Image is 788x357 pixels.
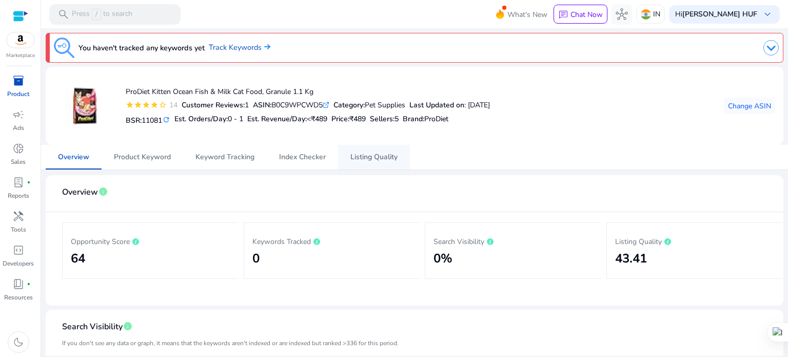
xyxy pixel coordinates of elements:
[13,123,24,133] p: Ads
[16,27,25,35] img: website_grey.svg
[57,8,70,21] span: search
[12,244,25,256] span: code_blocks
[724,98,775,114] button: Change ASIN
[209,42,270,53] a: Track Keywords
[403,115,448,124] h5: :
[102,60,110,68] img: tab_keywords_by_traffic_grey.svg
[570,10,603,20] p: Chat Now
[167,100,178,110] div: 14
[253,100,329,110] div: B0C9WPCWD5
[370,115,399,124] h5: Sellers:
[150,101,159,109] mat-icon: star
[27,180,31,184] span: fiber_manual_record
[162,115,170,125] mat-icon: refresh
[159,101,167,109] mat-icon: star_border
[728,101,771,111] span: Change ASIN
[12,142,25,155] span: donut_small
[558,10,568,20] span: chat
[424,114,448,124] span: ProDiet
[7,89,29,99] p: Product
[333,100,405,110] div: Pet Supplies
[12,176,25,189] span: lab_profile
[641,9,651,20] img: in.svg
[6,52,35,60] p: Marketplace
[409,100,464,110] b: Last Updated on
[27,27,113,35] div: Domain: [DOMAIN_NAME]
[7,32,34,48] img: amazon.svg
[615,251,775,266] h2: 43.41
[62,318,123,336] span: Search Visibility
[195,154,254,161] span: Keyword Tracking
[403,114,423,124] span: Brand
[11,225,26,234] p: Tools
[71,235,230,247] p: Opportunity Score
[66,87,104,125] img: 41rviXlJk3L._SS40_.jpg
[331,115,366,124] h5: Price:
[72,9,132,20] p: Press to search
[252,235,412,247] p: Keywords Tracked
[8,191,29,200] p: Reports
[12,336,25,348] span: dark_mode
[247,115,327,124] h5: Est. Revenue/Day:
[409,100,490,110] div: : [DATE]
[761,8,774,21] span: keyboard_arrow_down
[113,61,173,67] div: Keywords by Traffic
[98,186,108,197] span: info
[615,235,775,247] p: Listing Quality
[134,101,142,109] mat-icon: star
[653,5,660,23] p: IN
[12,210,25,222] span: handyman
[333,100,365,110] b: Category:
[16,16,25,25] img: logo_orange.svg
[126,114,170,125] h5: BSR:
[29,16,50,25] div: v 4.0.24
[279,154,326,161] span: Index Checker
[612,4,632,25] button: hub
[3,259,34,268] p: Developers
[92,9,101,20] span: /
[507,6,547,24] span: What's New
[54,37,74,58] img: keyword-tracking.svg
[62,183,98,201] span: Overview
[123,321,133,331] span: info
[228,114,243,124] span: 0 - 1
[27,282,31,286] span: fiber_manual_record
[62,339,399,348] mat-card-subtitle: If you don't see any data or graph, it means that the keywords aren't indexed or are indexed but ...
[253,100,271,110] b: ASIN:
[114,154,171,161] span: Product Keyword
[434,235,593,247] p: Search Visibility
[12,74,25,87] span: inventory_2
[39,61,92,67] div: Domain Overview
[126,101,134,109] mat-icon: star
[252,251,412,266] h2: 0
[142,101,150,109] mat-icon: star
[307,114,327,124] span: <₹489
[763,40,779,55] img: dropdown-arrow.svg
[12,278,25,290] span: book_4
[350,154,398,161] span: Listing Quality
[616,8,628,21] span: hub
[675,11,757,18] p: Hi
[554,5,607,24] button: chatChat Now
[174,115,243,124] h5: Est. Orders/Day:
[58,154,89,161] span: Overview
[71,251,230,266] h2: 64
[126,88,490,97] h4: ProDiet Kitten Ocean Fish & Milk Cat Food, Granule 1.1 Kg
[682,9,757,19] b: [PERSON_NAME] HUF
[349,114,366,124] span: ₹489
[78,42,205,54] h3: You haven't tracked any keywords yet
[142,116,162,125] span: 11081
[434,251,593,266] h2: 0%
[182,100,249,110] div: 1
[262,44,270,50] img: arrow-right.svg
[4,293,33,302] p: Resources
[12,108,25,121] span: campaign
[11,157,26,166] p: Sales
[28,60,36,68] img: tab_domain_overview_orange.svg
[182,100,245,110] b: Customer Reviews:
[395,114,399,124] span: 5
